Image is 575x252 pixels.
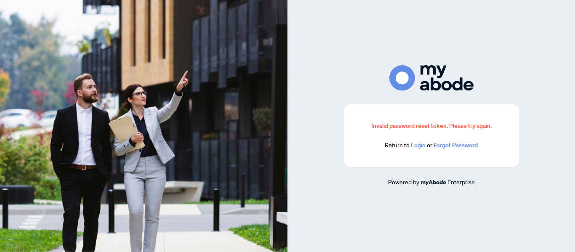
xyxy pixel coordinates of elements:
[389,65,474,91] img: ma-logo
[411,141,426,149] a: Login
[388,178,419,186] span: Powered by
[434,141,478,149] a: Forgot Password
[364,121,499,130] div: Invalid password reset token. Please try again.
[364,141,499,150] div: Return to or
[421,178,446,187] a: myAbode
[447,178,475,186] span: Enterprise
